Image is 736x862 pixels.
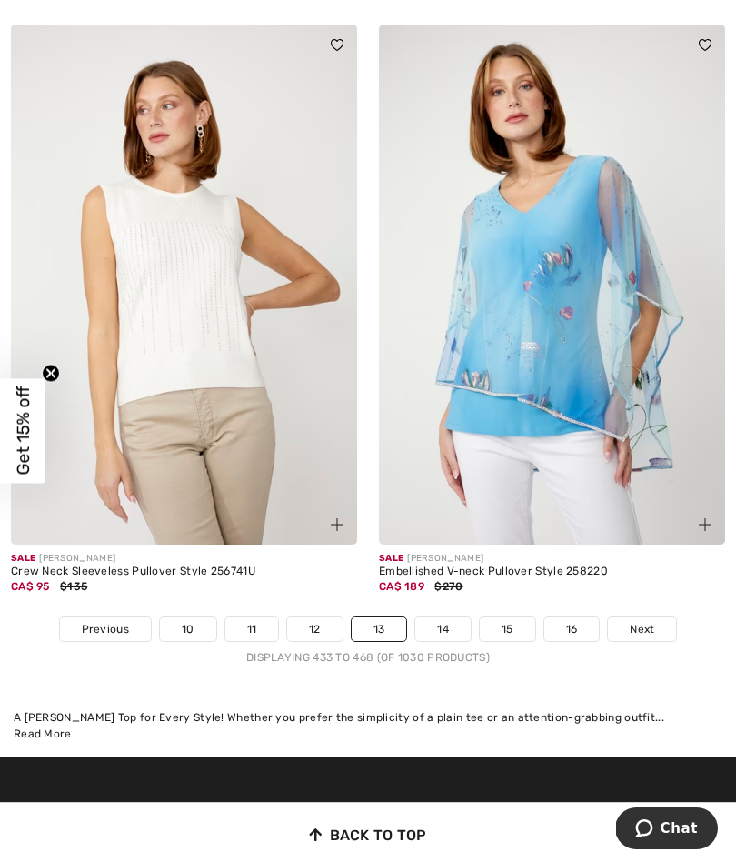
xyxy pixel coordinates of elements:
[11,552,357,566] div: [PERSON_NAME]
[11,25,357,545] img: Crew Neck Sleeveless Pullover Style 256741U. Off White
[225,617,279,641] a: 11
[544,617,600,641] a: 16
[287,617,343,641] a: 12
[160,617,216,641] a: 10
[11,566,357,578] div: Crew Neck Sleeveless Pullover Style 256741U
[415,617,471,641] a: 14
[616,807,718,853] iframe: Opens a widget where you can chat to one of our agents
[14,709,722,726] div: A [PERSON_NAME] Top for Every Style! Whether you prefer the simplicity of a plain tee or an atten...
[11,553,35,564] span: Sale
[352,617,407,641] a: 13
[379,553,403,564] span: Sale
[379,566,725,578] div: Embellished V-neck Pullover Style 258220
[699,39,711,50] img: heart_black_full.svg
[331,518,343,531] img: plus_v2.svg
[60,617,151,641] a: Previous
[13,386,34,476] span: Get 15% off
[630,621,654,637] span: Next
[480,617,535,641] a: 15
[14,727,72,740] span: Read More
[379,25,725,545] img: Embellished V-neck Pullover Style 258220. Turquoise/blue
[699,518,711,531] img: plus_v2.svg
[331,39,343,50] img: heart_black_full.svg
[379,580,424,593] span: CA$ 189
[608,617,676,641] a: Next
[379,552,725,566] div: [PERSON_NAME]
[42,365,60,383] button: Close teaser
[434,580,462,593] span: $270
[11,580,50,593] span: CA$ 95
[82,621,129,637] span: Previous
[60,580,87,593] span: $135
